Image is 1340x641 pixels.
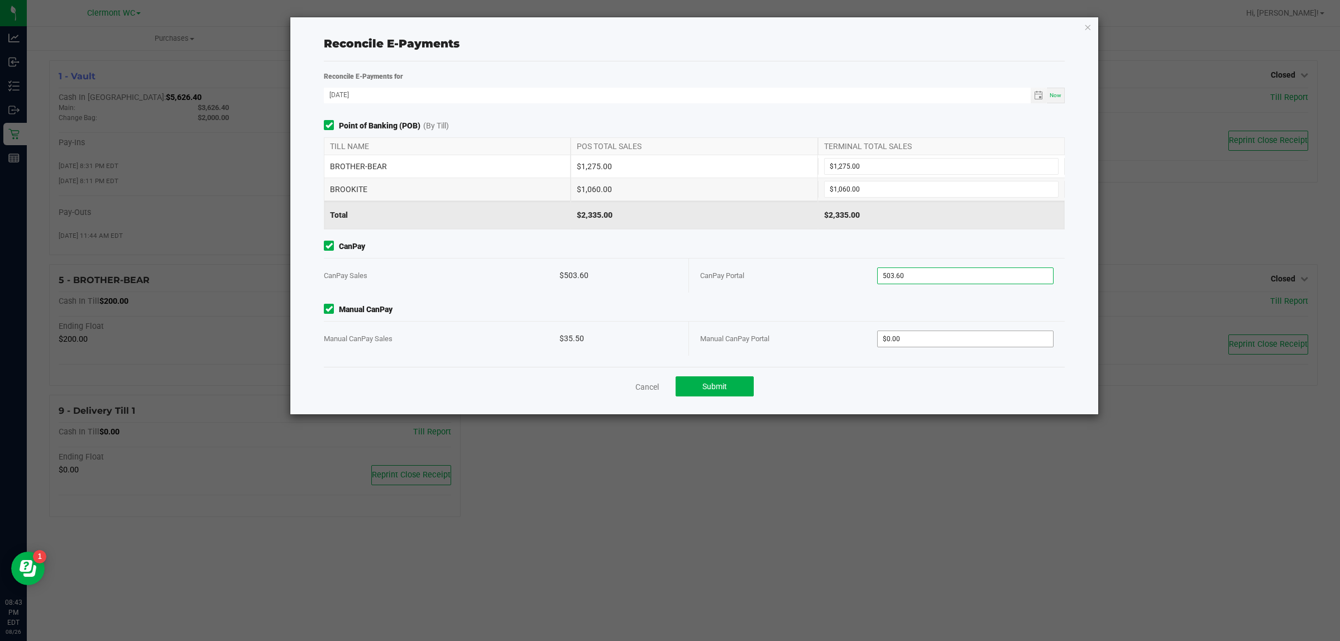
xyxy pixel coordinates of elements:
div: POS TOTAL SALES [571,138,817,155]
iframe: Resource center unread badge [33,550,46,563]
div: TILL NAME [324,138,571,155]
span: Submit [702,382,727,391]
span: CanPay Sales [324,271,367,280]
form-toggle: Include in reconciliation [324,241,339,252]
span: (By Till) [423,120,449,132]
div: $35.50 [559,322,677,356]
div: Reconcile E-Payments [324,35,1065,52]
input: Date [324,88,1031,102]
span: Now [1050,92,1061,98]
strong: Point of Banking (POB) [339,120,420,132]
button: Submit [676,376,754,396]
span: Manual CanPay Portal [700,334,769,343]
div: BROOKITE [324,178,571,200]
div: Total [324,201,571,229]
div: TERMINAL TOTAL SALES [818,138,1065,155]
div: $2,335.00 [571,201,817,229]
div: $1,060.00 [571,178,817,200]
form-toggle: Include in reconciliation [324,120,339,132]
div: $1,275.00 [571,155,817,178]
strong: Manual CanPay [339,304,393,315]
span: Manual CanPay Sales [324,334,393,343]
span: Toggle calendar [1031,88,1047,103]
div: $503.60 [559,259,677,293]
div: $2,335.00 [818,201,1065,229]
strong: Reconcile E-Payments for [324,73,403,80]
span: CanPay Portal [700,271,744,280]
div: BROTHER-BEAR [324,155,571,178]
iframe: Resource center [11,552,45,585]
a: Cancel [635,381,659,393]
strong: CanPay [339,241,365,252]
form-toggle: Include in reconciliation [324,304,339,315]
